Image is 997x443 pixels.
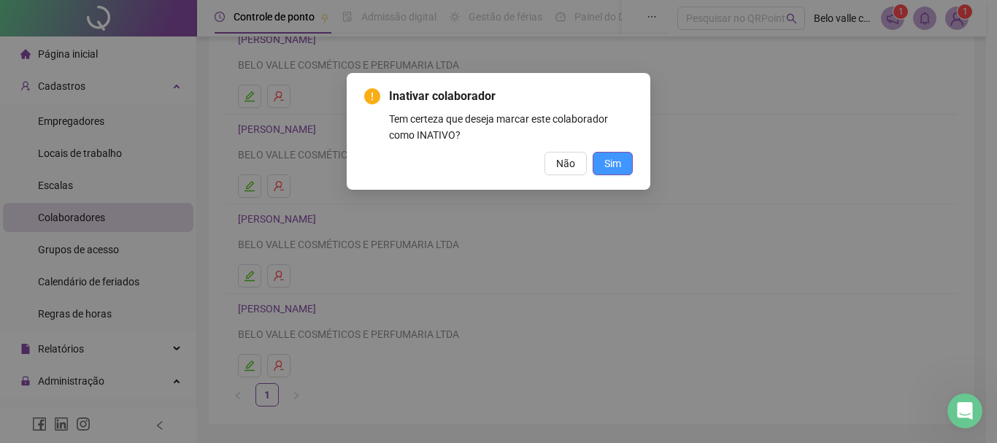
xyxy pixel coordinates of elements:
[556,155,575,172] span: Não
[593,152,633,175] button: Sim
[947,393,982,428] iframe: Intercom live chat
[364,88,380,104] span: exclamation-circle
[544,152,587,175] button: Não
[389,89,496,103] span: Inativar colaborador
[604,155,621,172] span: Sim
[389,113,608,141] span: Tem certeza que deseja marcar este colaborador como INATIVO?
